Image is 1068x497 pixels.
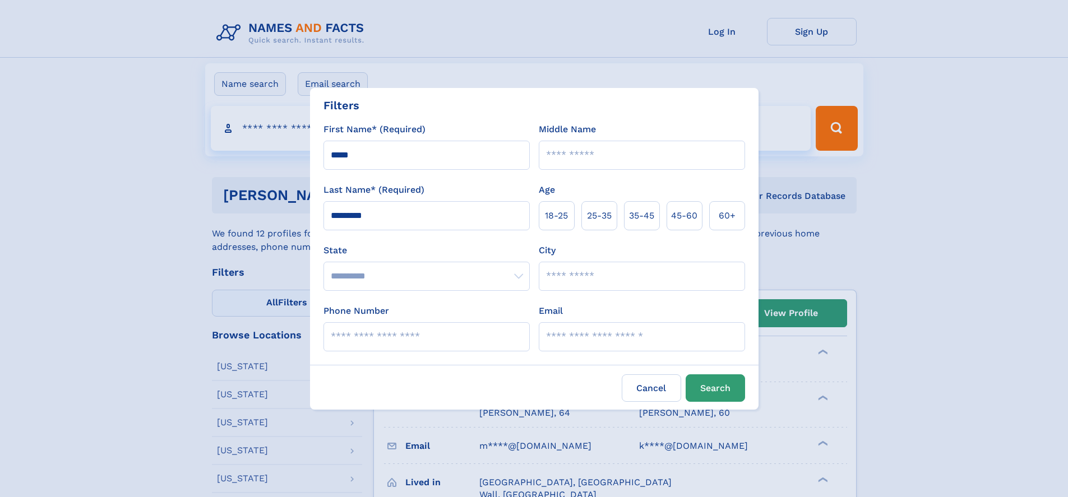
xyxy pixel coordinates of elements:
[323,123,426,136] label: First Name* (Required)
[539,244,556,257] label: City
[587,209,612,222] span: 25‑35
[323,183,424,197] label: Last Name* (Required)
[539,183,555,197] label: Age
[323,244,530,257] label: State
[671,209,697,222] span: 45‑60
[622,374,681,402] label: Cancel
[719,209,736,222] span: 60+
[323,97,359,114] div: Filters
[323,304,389,318] label: Phone Number
[545,209,568,222] span: 18‑25
[539,123,596,136] label: Middle Name
[539,304,563,318] label: Email
[686,374,745,402] button: Search
[629,209,654,222] span: 35‑45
